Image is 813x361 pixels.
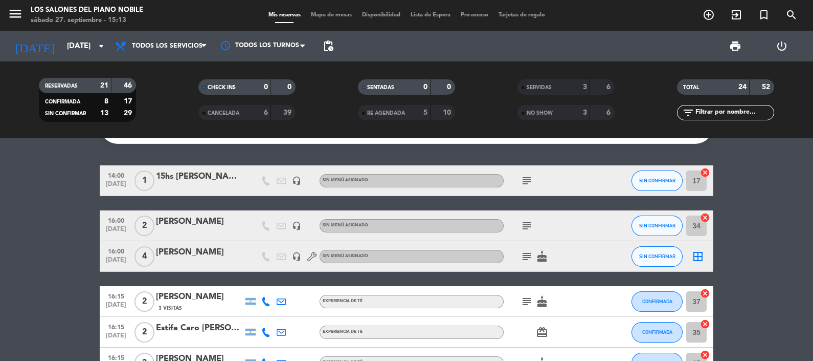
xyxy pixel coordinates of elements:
div: Los Salones del Piano Nobile [31,5,143,15]
strong: 52 [762,83,772,91]
span: Mapa de mesas [306,12,357,18]
span: WALK IN [722,6,750,24]
i: turned_in_not [758,9,770,21]
span: 4 [134,246,154,267]
span: SERVIDAS [527,85,552,90]
span: 16:00 [103,245,129,257]
span: pending_actions [322,40,334,52]
i: cake [536,250,548,263]
strong: 29 [124,110,134,117]
i: menu [8,6,23,22]
div: [PERSON_NAME] [156,215,243,228]
i: headset_mic [292,221,301,230]
span: Sin menú asignado [323,223,368,227]
span: Reserva especial [750,6,778,24]
strong: 6 [606,109,613,116]
strong: 17 [124,98,134,105]
span: CONFIRMADA [642,299,672,304]
span: [DATE] [103,181,129,193]
strong: 3 [583,109,587,116]
span: 16:00 [103,214,129,226]
strong: 46 [124,82,134,89]
span: SIN CONFIRMAR [639,253,675,259]
strong: 0 [287,83,293,91]
i: cake [536,295,548,308]
i: add_circle_outline [703,9,715,21]
span: 16:15 [103,290,129,302]
i: subject [521,175,533,187]
i: cancel [700,213,710,223]
span: SIN CONFIRMAR [639,178,675,183]
span: Mis reservas [263,12,306,18]
span: 2 [134,291,154,312]
strong: 6 [264,109,268,116]
button: CONFIRMADA [631,291,683,312]
i: search [785,9,798,21]
span: 14:00 [103,169,129,181]
i: card_giftcard [536,326,548,338]
strong: 5 [423,109,427,116]
span: NO SHOW [527,111,553,116]
strong: 0 [447,83,453,91]
strong: 0 [264,83,268,91]
span: TOTAL [683,85,699,90]
i: cancel [700,167,710,178]
div: sábado 27. septiembre - 15:13 [31,15,143,26]
span: RESERVADAS [45,83,78,89]
i: arrow_drop_down [95,40,107,52]
button: SIN CONFIRMAR [631,171,683,191]
span: Lista de Espera [405,12,456,18]
span: [DATE] [103,226,129,238]
button: CONFIRMADA [631,322,683,343]
i: subject [521,250,533,263]
div: 15hs [PERSON_NAME] [156,170,243,183]
strong: 10 [443,109,453,116]
span: CONFIRMADA [642,329,672,335]
strong: 24 [738,83,747,91]
span: [DATE] [103,332,129,344]
span: 16:15 [103,321,129,332]
span: Pre-acceso [456,12,493,18]
span: print [729,40,741,52]
span: RE AGENDADA [367,111,405,116]
div: [PERSON_NAME] [156,290,243,304]
span: Sin menú asignado [323,254,368,258]
strong: 6 [606,83,613,91]
span: SIN CONFIRMAR [639,223,675,228]
span: BUSCAR [778,6,805,24]
span: Disponibilidad [357,12,405,18]
span: CANCELADA [208,111,239,116]
span: SIN CONFIRMAR [45,111,86,116]
button: menu [8,6,23,25]
span: CHECK INS [208,85,236,90]
strong: 0 [423,83,427,91]
i: subject [521,295,533,308]
span: Sin menú asignado [323,178,368,182]
i: headset_mic [292,176,301,185]
span: [DATE] [103,302,129,313]
i: filter_list [682,107,694,119]
i: headset_mic [292,252,301,261]
span: Tarjetas de regalo [493,12,550,18]
button: SIN CONFIRMAR [631,246,683,267]
button: SIN CONFIRMAR [631,216,683,236]
strong: 8 [104,98,108,105]
i: cancel [700,319,710,329]
span: EXPERIENCIA DE TÉ [323,299,363,303]
i: border_all [692,250,704,263]
span: SENTADAS [367,85,394,90]
span: 3 Visitas [159,304,182,312]
strong: 39 [283,109,293,116]
div: LOG OUT [759,31,805,61]
div: [PERSON_NAME] [156,246,243,259]
i: subject [521,220,533,232]
strong: 13 [100,110,108,117]
span: RESERVAR MESA [695,6,722,24]
i: [DATE] [8,35,62,57]
span: 2 [134,322,154,343]
div: Estifa Caro [PERSON_NAME] [156,322,243,335]
span: [DATE] [103,257,129,268]
span: Todos los servicios [132,43,202,50]
span: 2 [134,216,154,236]
i: exit_to_app [730,9,742,21]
